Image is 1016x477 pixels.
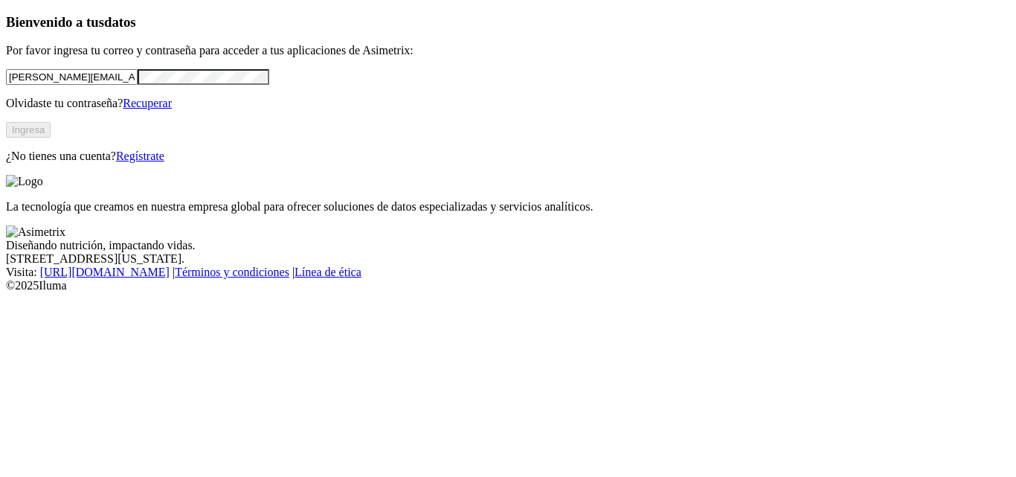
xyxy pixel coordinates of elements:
[40,266,170,278] a: [URL][DOMAIN_NAME]
[104,14,136,30] span: datos
[6,266,1010,279] div: Visita : | |
[6,225,65,239] img: Asimetrix
[123,97,172,109] a: Recuperar
[175,266,289,278] a: Términos y condiciones
[295,266,361,278] a: Línea de ética
[6,200,1010,214] p: La tecnología que creamos en nuestra empresa global para ofrecer soluciones de datos especializad...
[6,175,43,188] img: Logo
[6,239,1010,252] div: Diseñando nutrición, impactando vidas.
[6,279,1010,292] div: © 2025 Iluma
[6,252,1010,266] div: [STREET_ADDRESS][US_STATE].
[116,150,164,162] a: Regístrate
[6,14,1010,31] h3: Bienvenido a tus
[6,97,1010,110] p: Olvidaste tu contraseña?
[6,122,51,138] button: Ingresa
[6,44,1010,57] p: Por favor ingresa tu correo y contraseña para acceder a tus aplicaciones de Asimetrix:
[6,150,1010,163] p: ¿No tienes una cuenta?
[6,69,138,85] input: Tu correo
